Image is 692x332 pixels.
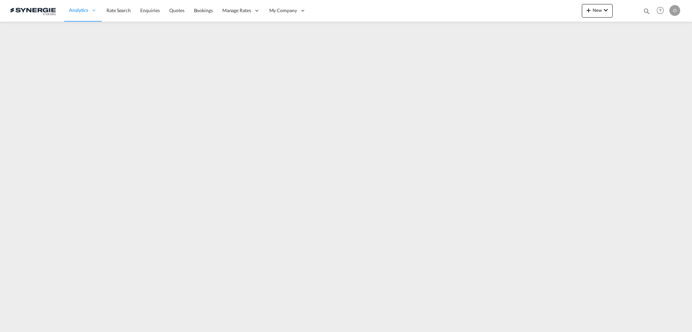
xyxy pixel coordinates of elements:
[69,7,88,14] span: Analytics
[669,5,680,16] div: O
[585,7,610,13] span: New
[169,7,184,13] span: Quotes
[643,7,650,15] md-icon: icon-magnify
[602,6,610,14] md-icon: icon-chevron-down
[194,7,213,13] span: Bookings
[106,7,131,13] span: Rate Search
[582,4,613,18] button: icon-plus 400-fgNewicon-chevron-down
[643,7,650,18] div: icon-magnify
[140,7,160,13] span: Enquiries
[10,3,56,18] img: 1f56c880d42311ef80fc7dca854c8e59.png
[222,7,251,14] span: Manage Rates
[654,5,669,17] div: Help
[654,5,666,16] span: Help
[585,6,593,14] md-icon: icon-plus 400-fg
[269,7,297,14] span: My Company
